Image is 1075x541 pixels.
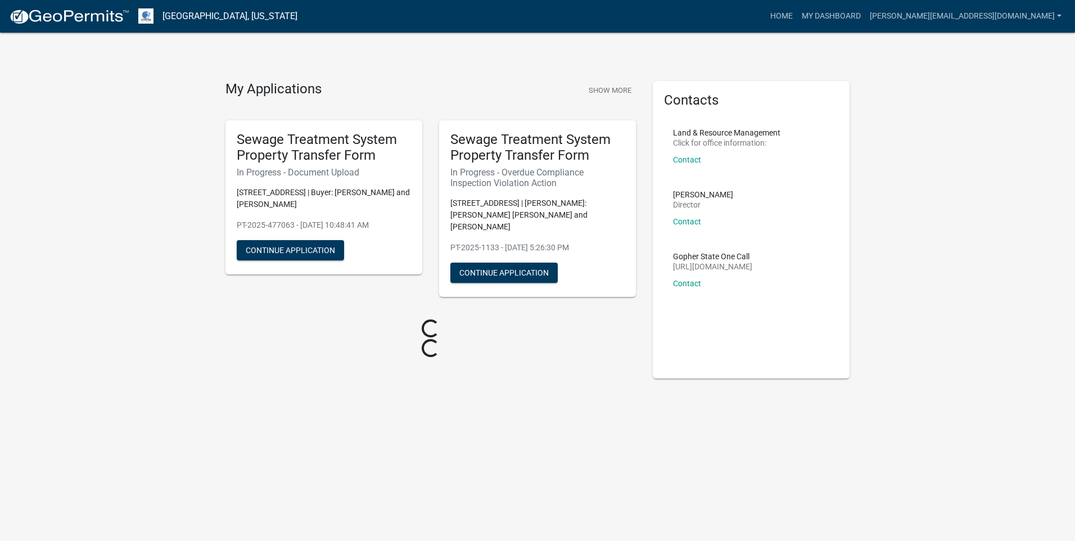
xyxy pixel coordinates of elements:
a: My Dashboard [797,6,865,27]
a: [PERSON_NAME][EMAIL_ADDRESS][DOMAIN_NAME] [865,6,1066,27]
h6: In Progress - Overdue Compliance Inspection Violation Action [450,167,625,188]
p: PT-2025-1133 - [DATE] 5:26:30 PM [450,242,625,254]
a: [GEOGRAPHIC_DATA], [US_STATE] [162,7,297,26]
button: Continue Application [237,240,344,260]
button: Show More [584,81,636,100]
h5: Sewage Treatment System Property Transfer Form [450,132,625,164]
a: Home [766,6,797,27]
h5: Contacts [664,92,838,109]
a: Contact [673,217,701,226]
p: Land & Resource Management [673,129,780,137]
button: Continue Application [450,263,558,283]
p: PT-2025-477063 - [DATE] 10:48:41 AM [237,219,411,231]
p: Click for office information: [673,139,780,147]
img: Otter Tail County, Minnesota [138,8,153,24]
p: [STREET_ADDRESS] | [PERSON_NAME]: [PERSON_NAME] [PERSON_NAME] and [PERSON_NAME] [450,197,625,233]
p: [STREET_ADDRESS] | Buyer: [PERSON_NAME] and [PERSON_NAME] [237,187,411,210]
a: Contact [673,279,701,288]
p: [URL][DOMAIN_NAME] [673,263,752,270]
p: [PERSON_NAME] [673,191,733,199]
h5: Sewage Treatment System Property Transfer Form [237,132,411,164]
a: Contact [673,155,701,164]
h4: My Applications [225,81,322,98]
p: Gopher State One Call [673,253,752,260]
p: Director [673,201,733,209]
h6: In Progress - Document Upload [237,167,411,178]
